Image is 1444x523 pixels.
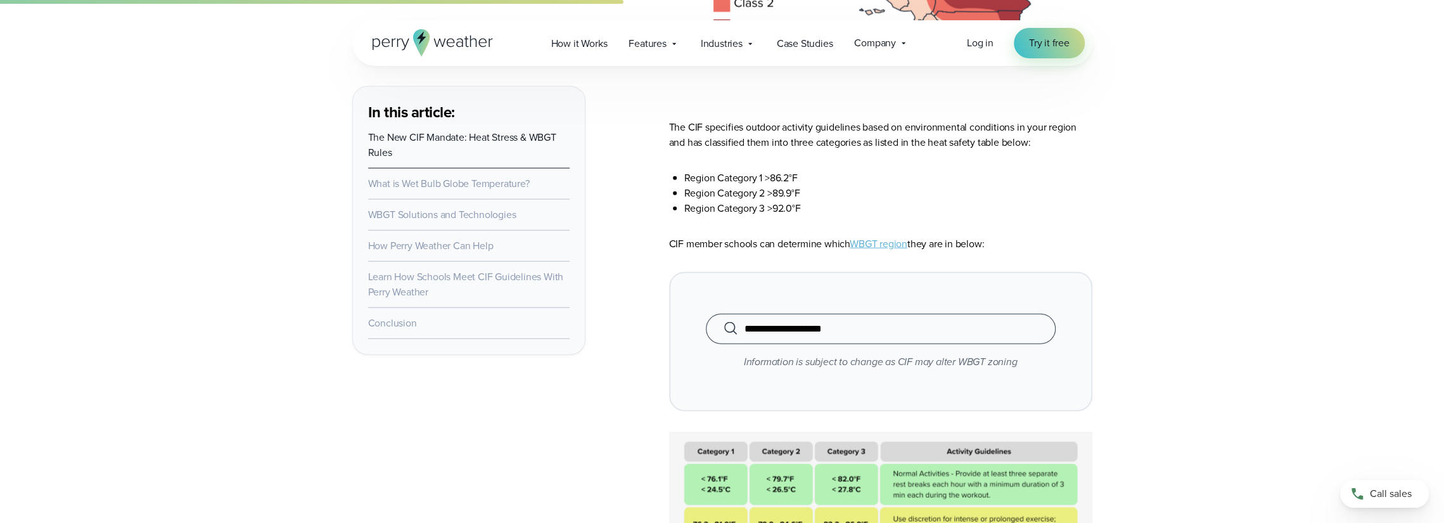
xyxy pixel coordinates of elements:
[368,176,530,191] a: What is Wet Bulb Globe Temperature?
[850,236,907,251] a: WBGT region
[629,36,666,51] span: Features
[1370,486,1412,501] span: Call sales
[368,102,570,122] h3: In this article:
[701,36,743,51] span: Industries
[1029,36,1070,51] span: Try it free
[967,36,994,50] span: Log in
[368,269,564,299] a: Learn How Schools Meet CIF Guidelines With Perry Weather
[684,201,1092,216] li: Region Category 3 >92.0°F
[368,316,417,330] a: Conclusion
[551,36,608,51] span: How it Works
[684,171,1092,186] li: Region Category 1 >86.2°F
[777,36,833,51] span: Case Studies
[854,36,896,51] span: Company
[706,354,1056,370] p: Information is subject to change as CIF may alter WBGT zoning
[540,30,618,56] a: How it Works
[1014,28,1085,58] a: Try it free
[1340,480,1429,508] a: Call sales
[684,186,1092,201] li: Region Category 2 >89.9°F
[766,30,844,56] a: Case Studies
[669,120,1092,150] p: The CIF specifies outdoor activity guidelines based on environmental conditions in your region an...
[368,207,516,222] a: WBGT Solutions and Technologies
[368,238,494,253] a: How Perry Weather Can Help
[967,36,994,51] a: Log in
[368,130,556,160] a: The New CIF Mandate: Heat Stress & WBGT Rules
[669,236,1092,252] p: CIF member schools can determine which they are in below:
